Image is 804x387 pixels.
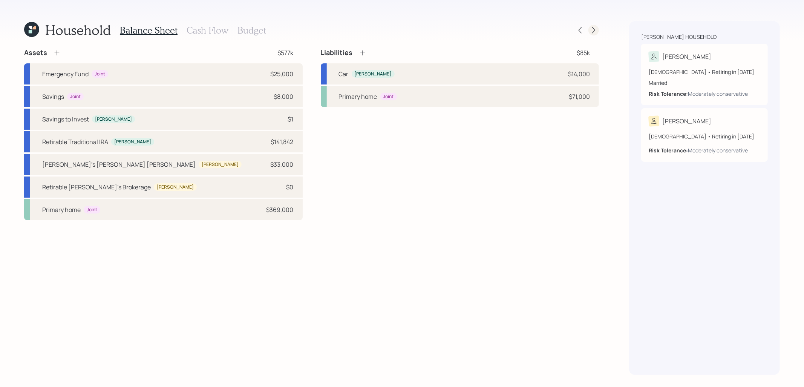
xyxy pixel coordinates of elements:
[339,69,349,78] div: Car
[87,207,97,213] div: Joint
[339,92,377,101] div: Primary home
[114,139,151,145] div: [PERSON_NAME]
[286,183,294,192] div: $0
[383,94,394,100] div: Joint
[45,22,111,38] h1: Household
[271,160,294,169] div: $33,000
[688,146,748,154] div: Moderately conservative
[321,49,353,57] h4: Liabilities
[649,68,760,76] div: [DEMOGRAPHIC_DATA] • Retiring in [DATE]
[202,161,239,168] div: [PERSON_NAME]
[42,160,196,169] div: [PERSON_NAME]'s [PERSON_NAME] [PERSON_NAME]
[271,137,294,146] div: $141,842
[42,69,89,78] div: Emergency Fund
[95,116,132,123] div: [PERSON_NAME]
[641,33,717,41] div: [PERSON_NAME] household
[355,71,392,77] div: [PERSON_NAME]
[577,48,590,57] div: $85k
[95,71,105,77] div: Joint
[266,205,294,214] div: $369,000
[649,90,688,97] b: Risk Tolerance:
[42,92,64,101] div: Savings
[568,69,590,78] div: $14,000
[42,115,89,124] div: Savings to Invest
[278,48,294,57] div: $577k
[42,183,151,192] div: Retirable [PERSON_NAME]'s Brokerage
[157,184,194,190] div: [PERSON_NAME]
[271,69,294,78] div: $25,000
[662,117,711,126] div: [PERSON_NAME]
[569,92,590,101] div: $71,000
[237,25,266,36] h3: Budget
[274,92,294,101] div: $8,000
[187,25,228,36] h3: Cash Flow
[288,115,294,124] div: $1
[120,25,178,36] h3: Balance Sheet
[649,132,760,140] div: [DEMOGRAPHIC_DATA] • Retiring in [DATE]
[649,147,688,154] b: Risk Tolerance:
[662,52,711,61] div: [PERSON_NAME]
[24,49,47,57] h4: Assets
[42,137,108,146] div: Retirable Traditional IRA
[649,79,760,87] div: Married
[42,205,81,214] div: Primary home
[688,90,748,98] div: Moderately conservative
[70,94,81,100] div: Joint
